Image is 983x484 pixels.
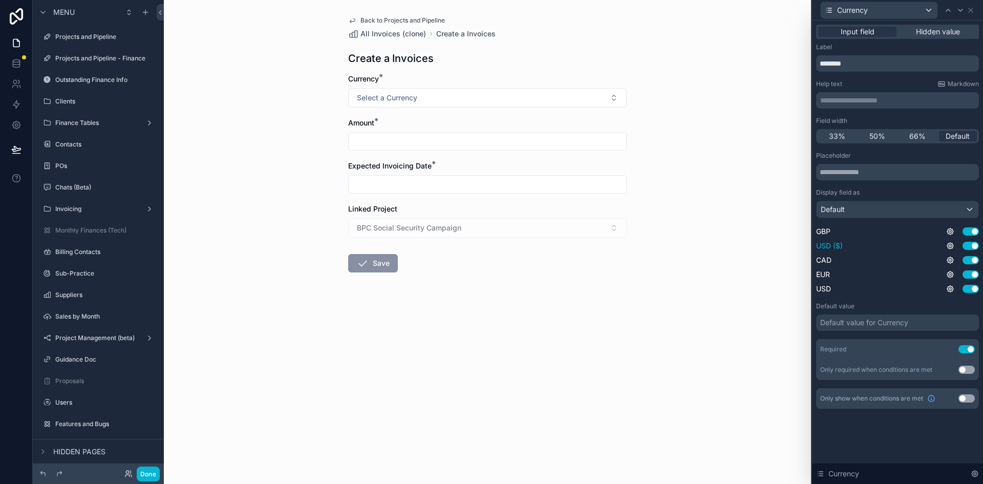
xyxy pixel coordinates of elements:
[39,244,158,260] a: Billing Contacts
[55,76,156,84] label: Outstanding Finance Info
[357,93,417,103] span: Select a Currency
[816,43,832,51] label: Label
[55,54,156,62] label: Projects and Pipeline - Finance
[348,118,374,127] span: Amount
[436,29,496,39] a: Create a Invoices
[820,394,923,403] span: Only show when conditions are met
[55,183,156,192] label: Chats (Beta)
[820,318,908,328] div: Default value for Currency
[39,136,158,153] a: Contacts
[829,131,845,141] span: 33%
[948,80,979,88] span: Markdown
[837,5,868,15] span: Currency
[53,447,105,457] span: Hidden pages
[39,115,158,131] a: Finance Tables
[55,226,156,235] label: Monthly Finances (Tech)
[348,204,397,213] span: Linked Project
[39,373,158,389] a: Proposals
[39,179,158,196] a: Chats (Beta)
[55,162,156,170] label: POs
[39,308,158,325] a: Sales by Month
[55,377,156,385] label: Proposals
[39,158,158,174] a: POs
[816,284,831,294] span: USD
[841,27,874,37] span: Input field
[946,131,970,141] span: Default
[821,204,845,215] span: Default
[39,330,158,346] a: Project Management (beta)
[816,201,979,218] button: Default
[55,291,156,299] label: Suppliers
[39,287,158,303] a: Suppliers
[820,366,932,374] div: Only required when conditions are met
[816,80,842,88] label: Help text
[348,29,426,39] a: All Invoices (clone)
[39,29,158,45] a: Projects and Pipeline
[55,119,141,127] label: Finance Tables
[39,201,158,217] a: Invoicing
[55,248,156,256] label: Billing Contacts
[39,50,158,67] a: Projects and Pipeline - Finance
[55,312,156,321] label: Sales by Month
[39,394,158,411] a: Users
[937,80,979,88] a: Markdown
[869,131,885,141] span: 50%
[39,416,158,432] a: Features and Bugs
[55,355,156,364] label: Guidance Doc
[348,88,627,108] button: Select Button
[55,334,141,342] label: Project Management (beta)
[909,131,926,141] span: 66%
[816,269,830,280] span: EUR
[816,226,830,237] span: GBP
[39,265,158,282] a: Sub-Practice
[816,188,860,197] label: Display field as
[55,420,156,428] label: Features and Bugs
[816,302,854,310] label: Default value
[55,33,156,41] label: Projects and Pipeline
[39,437,158,454] a: Hidden Projects
[816,255,831,265] span: CAD
[816,152,851,160] label: Placeholder
[55,398,156,407] label: Users
[820,2,938,19] button: Currency
[348,161,432,170] span: Expected Invoicing Date
[348,51,434,66] h1: Create a Invoices
[39,72,158,88] a: Outstanding Finance Info
[53,7,75,17] span: Menu
[55,205,141,213] label: Invoicing
[360,16,445,25] span: Back to Projects and Pipeline
[816,241,843,251] span: USD ($)
[916,27,960,37] span: Hidden value
[55,140,156,149] label: Contacts
[360,29,426,39] span: All Invoices (clone)
[39,222,158,239] a: Monthly Finances (Tech)
[39,93,158,110] a: Clients
[816,92,979,109] div: scrollable content
[348,16,445,25] a: Back to Projects and Pipeline
[55,97,156,106] label: Clients
[348,74,379,83] span: Currency
[55,269,156,278] label: Sub-Practice
[137,467,160,481] button: Done
[816,117,847,125] label: Field width
[828,469,859,479] span: Currency
[820,345,846,353] div: Required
